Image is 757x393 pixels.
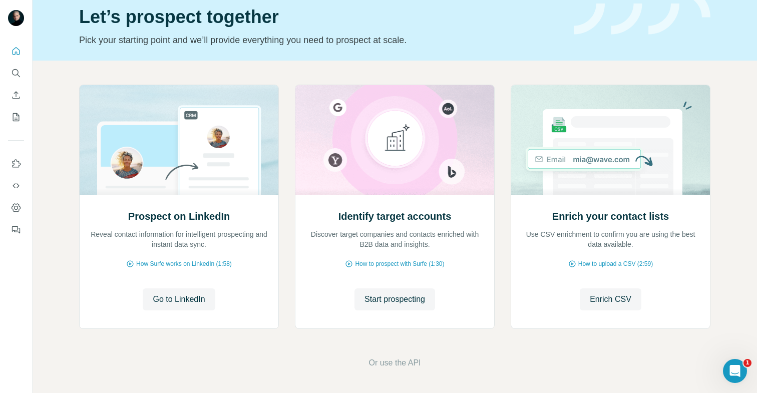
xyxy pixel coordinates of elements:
[153,293,205,305] span: Go to LinkedIn
[364,293,425,305] span: Start prospecting
[368,357,421,369] button: Or use the API
[90,229,268,249] p: Reveal contact information for intelligent prospecting and instant data sync.
[743,359,751,367] span: 1
[8,177,24,195] button: Use Surfe API
[552,209,669,223] h2: Enrich your contact lists
[8,108,24,126] button: My lists
[8,10,24,26] img: Avatar
[79,7,562,27] h1: Let’s prospect together
[578,259,653,268] span: How to upload a CSV (2:59)
[8,64,24,82] button: Search
[338,209,452,223] h2: Identify target accounts
[295,85,495,195] img: Identify target accounts
[136,259,232,268] span: How Surfe works on LinkedIn (1:58)
[8,42,24,60] button: Quick start
[305,229,484,249] p: Discover target companies and contacts enriched with B2B data and insights.
[511,85,710,195] img: Enrich your contact lists
[723,359,747,383] iframe: Intercom live chat
[590,293,631,305] span: Enrich CSV
[355,259,444,268] span: How to prospect with Surfe (1:30)
[8,155,24,173] button: Use Surfe on LinkedIn
[79,33,562,47] p: Pick your starting point and we’ll provide everything you need to prospect at scale.
[354,288,435,310] button: Start prospecting
[79,85,279,195] img: Prospect on LinkedIn
[143,288,215,310] button: Go to LinkedIn
[8,86,24,104] button: Enrich CSV
[8,221,24,239] button: Feedback
[8,199,24,217] button: Dashboard
[521,229,700,249] p: Use CSV enrichment to confirm you are using the best data available.
[580,288,641,310] button: Enrich CSV
[128,209,230,223] h2: Prospect on LinkedIn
